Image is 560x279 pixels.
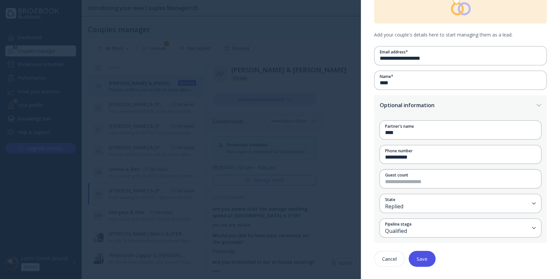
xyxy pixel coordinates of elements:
[385,123,536,129] div: Partner's name
[385,172,536,178] div: Guest count
[374,24,547,46] div: Add your couple's details here to start managing them as a lead.
[385,221,529,227] div: Pipeline stage
[385,227,529,235] div: Qualified
[385,203,529,210] div: Replied
[382,256,397,261] div: Cancel
[385,197,529,202] div: State
[409,251,436,267] button: Save
[380,49,541,55] div: Email address *
[417,256,428,261] div: Save
[380,102,534,108] div: Optional information
[380,74,541,79] div: Name *
[385,148,536,154] div: Phone number
[374,251,405,267] button: Cancel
